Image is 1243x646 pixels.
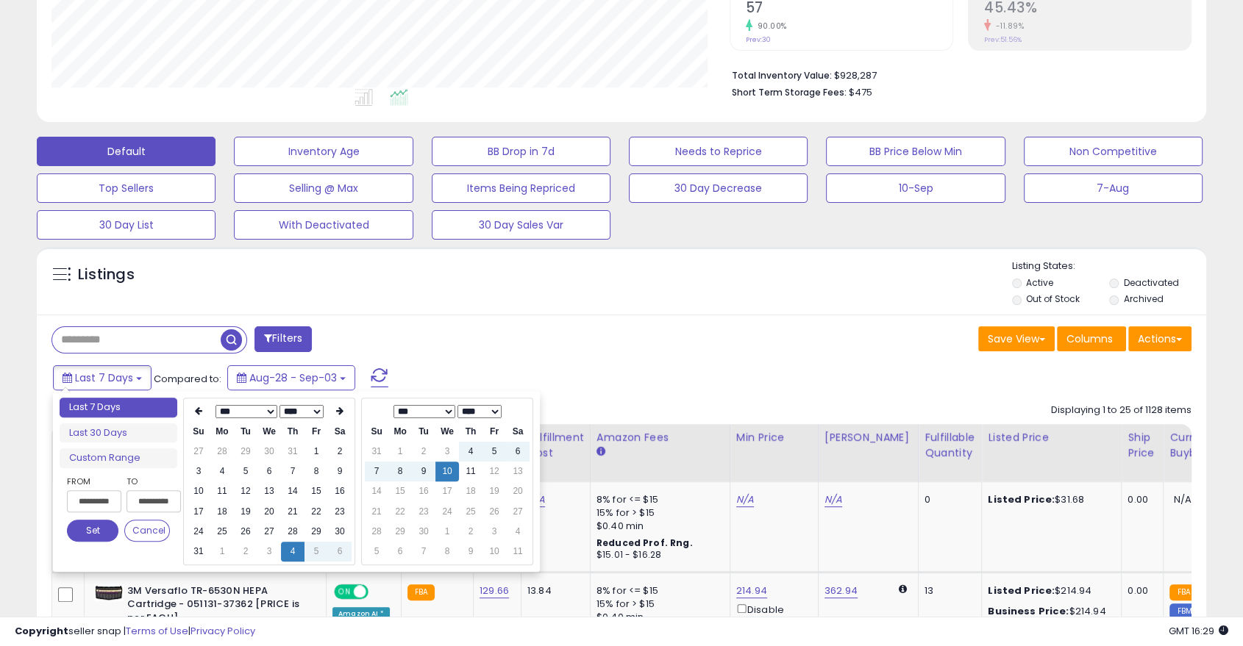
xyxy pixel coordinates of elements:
[732,69,832,82] b: Total Inventory Value:
[281,442,304,462] td: 31
[60,423,177,443] li: Last 30 Days
[388,462,412,481] td: 8
[826,173,1005,203] button: 10-Sep
[629,173,808,203] button: 30 Day Decrease
[506,422,530,442] th: Sa
[506,502,530,522] td: 27
[281,542,304,561] td: 4
[412,542,435,561] td: 7
[1124,293,1164,305] label: Archived
[746,35,771,44] small: Prev: 30
[304,462,328,481] td: 8
[328,422,352,442] th: Sa
[596,430,724,445] div: Amazon Fees
[328,462,352,481] td: 9
[435,502,459,522] td: 24
[15,625,255,639] div: seller snap | |
[210,542,234,561] td: 1
[991,21,1025,32] small: -11.89%
[210,462,234,481] td: 4
[365,502,388,522] td: 21
[127,474,170,489] label: To
[596,597,719,611] div: 15% for > $15
[335,585,354,597] span: ON
[304,422,328,442] th: Fr
[187,442,210,462] td: 27
[365,542,388,561] td: 5
[281,522,304,542] td: 28
[187,522,210,542] td: 24
[824,584,858,598] a: 362.94
[506,462,530,481] td: 13
[234,462,257,481] td: 5
[629,137,808,166] button: Needs to Reprice
[732,65,1180,83] li: $928,287
[435,522,459,542] td: 1
[78,265,135,285] h5: Listings
[328,522,352,542] td: 30
[365,442,388,462] td: 31
[187,462,210,481] td: 3
[234,542,257,561] td: 2
[388,522,412,542] td: 29
[388,442,412,462] td: 1
[281,502,304,522] td: 21
[824,430,912,445] div: [PERSON_NAME]
[459,462,482,481] td: 11
[506,542,530,561] td: 11
[257,442,281,462] td: 30
[234,522,257,542] td: 26
[459,542,482,561] td: 9
[596,520,719,533] div: $0.40 min
[596,445,605,459] small: Amazon Fees.
[482,422,506,442] th: Fr
[234,173,413,203] button: Selling @ Max
[1012,259,1206,273] p: Listing States:
[365,462,388,481] td: 7
[527,584,579,597] div: 13.84
[407,584,435,600] small: FBA
[459,442,482,462] td: 4
[328,481,352,501] td: 16
[984,35,1022,44] small: Prev: 51.56%
[257,522,281,542] td: 27
[187,542,210,561] td: 31
[925,493,970,506] div: 0
[366,585,390,597] span: OFF
[187,422,210,442] th: Su
[482,462,506,481] td: 12
[824,492,842,507] a: N/A
[412,462,435,481] td: 9
[732,86,847,98] b: Short Term Storage Fees:
[459,422,482,442] th: Th
[596,493,719,506] div: 8% for <= $15
[210,422,234,442] th: Mo
[94,584,124,601] img: 41Nbm1PA03L._SL40_.jpg
[388,422,412,442] th: Mo
[432,173,610,203] button: Items Being Repriced
[435,542,459,561] td: 8
[328,442,352,462] td: 2
[1128,326,1192,351] button: Actions
[67,474,118,489] label: From
[435,481,459,501] td: 17
[435,462,459,481] td: 10
[1024,173,1203,203] button: 7-Aug
[432,210,610,240] button: 30 Day Sales Var
[53,365,152,390] button: Last 7 Days
[187,502,210,522] td: 17
[596,549,719,561] div: $15.01 - $16.28
[459,481,482,501] td: 18
[1024,137,1203,166] button: Non Competitive
[254,326,312,352] button: Filters
[435,422,459,442] th: We
[978,326,1055,351] button: Save View
[210,522,234,542] td: 25
[988,492,1055,506] b: Listed Price:
[482,481,506,501] td: 19
[849,85,872,99] span: $475
[988,493,1110,506] div: $31.68
[1173,492,1191,506] span: N/A
[227,365,355,390] button: Aug-28 - Sep-03
[388,481,412,501] td: 15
